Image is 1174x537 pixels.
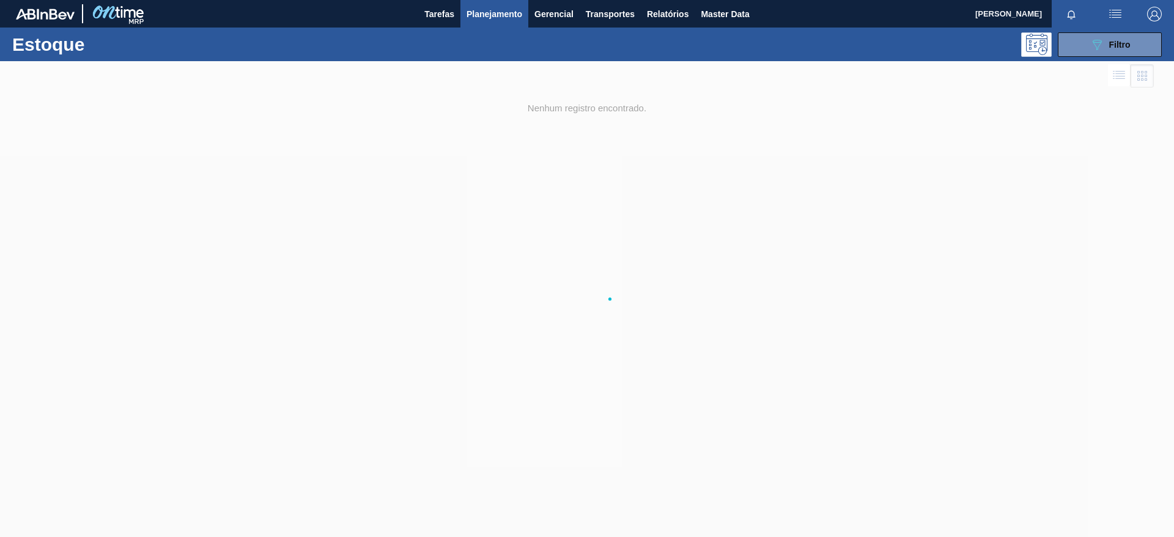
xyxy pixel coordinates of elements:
[12,37,195,51] h1: Estoque
[424,7,454,21] span: Tarefas
[647,7,689,21] span: Relatórios
[1052,6,1091,23] button: Notificações
[586,7,635,21] span: Transportes
[16,9,75,20] img: TNhmsLtSVTkK8tSr43FrP2fwEKptu5GPRR3wAAAABJRU5ErkJggg==
[1058,32,1162,57] button: Filtro
[1147,7,1162,21] img: Logout
[467,7,522,21] span: Planejamento
[534,7,574,21] span: Gerencial
[701,7,749,21] span: Master Data
[1109,40,1131,50] span: Filtro
[1021,32,1052,57] div: Pogramando: nenhum usuário selecionado
[1108,7,1123,21] img: userActions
